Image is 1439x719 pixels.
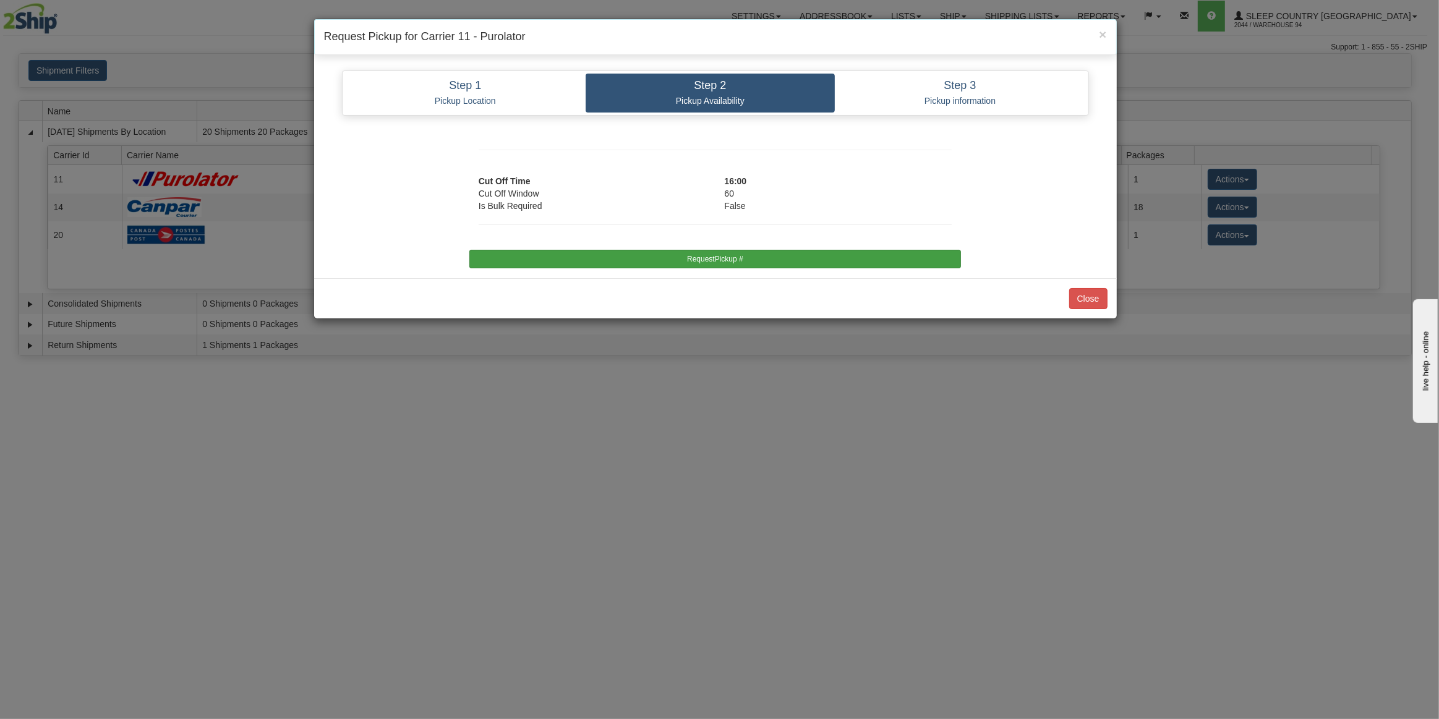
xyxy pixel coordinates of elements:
[469,175,715,187] div: Cut Off Time
[595,80,826,92] h4: Step 2
[715,200,961,212] div: False
[469,250,961,268] button: RequestPickup #
[844,95,1077,106] p: Pickup information
[844,80,1077,92] h4: Step 3
[354,95,577,106] p: Pickup Location
[835,74,1086,113] a: Step 3 Pickup information
[469,187,715,200] div: Cut Off Window
[586,74,835,113] a: Step 2 Pickup Availability
[9,11,114,20] div: live help - online
[1069,288,1108,309] button: Close
[345,74,586,113] a: Step 1 Pickup Location
[1099,27,1106,41] span: ×
[715,175,961,187] div: 16:00
[324,29,1107,45] h4: Request Pickup for Carrier 11 - Purolator
[354,80,577,92] h4: Step 1
[1411,296,1438,422] iframe: chat widget
[595,95,826,106] p: Pickup Availability
[715,187,961,200] div: 60
[1099,28,1106,41] button: Close
[469,200,715,212] div: Is Bulk Required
